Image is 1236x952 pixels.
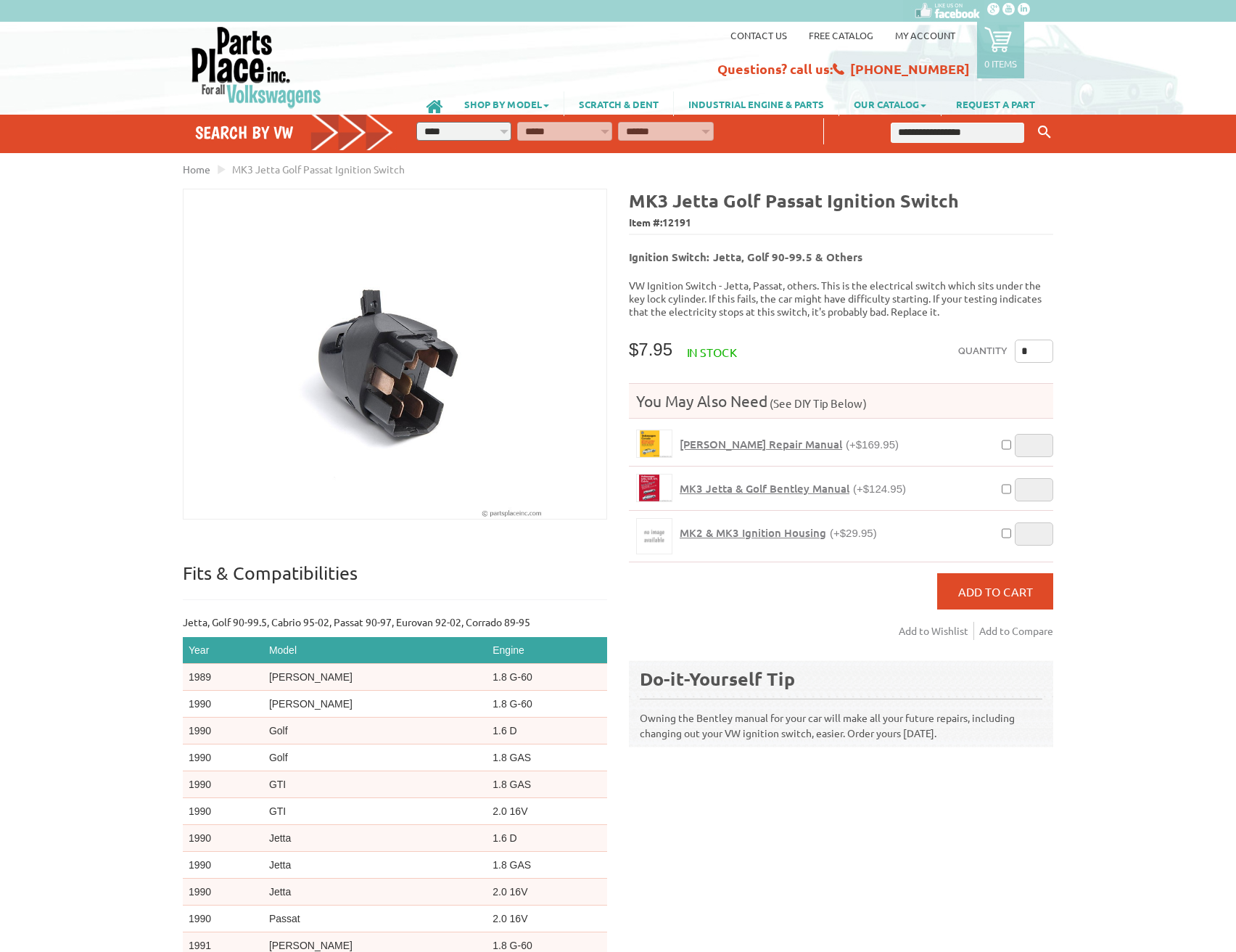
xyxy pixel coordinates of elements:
a: MK3 Jetta & Golf Bentley Manual(+$124.95) [680,482,906,496]
td: 1990 [183,906,263,932]
span: Item #: [629,213,1053,234]
span: MK2 & MK3 Ignition Housing [680,525,826,540]
th: Year [183,637,263,664]
td: 2.0 16V [487,879,607,906]
a: Add to Compare [979,622,1053,640]
h4: Search by VW [195,122,394,143]
img: Parts Place Inc! [190,25,323,109]
td: 1.8 G-60 [487,691,607,718]
td: 1990 [183,718,263,744]
td: 1.8 GAS [487,744,607,771]
span: (+$169.95) [846,438,899,451]
td: [PERSON_NAME] [263,691,487,718]
a: MK2 & MK3 Ignition Housing(+$29.95) [680,526,877,540]
a: OUR CATALOG [839,91,941,116]
td: 1.6 D [487,825,607,852]
td: 1.8 G-60 [487,664,607,691]
th: Engine [487,637,607,664]
a: MK3 Jetta & Golf Bentley Manual [636,474,672,502]
span: Add to Cart [958,584,1033,599]
td: 1.6 D [487,718,607,744]
td: 1990 [183,798,263,825]
span: [PERSON_NAME] Repair Manual [680,437,842,451]
p: Fits & Compatibilities [183,562,607,600]
button: Keyword Search [1034,120,1055,144]
a: Home [183,163,210,176]
td: 1990 [183,691,263,718]
b: Do-it-Yourself Tip [640,667,795,690]
a: My Account [895,29,955,41]
p: VW Ignition Switch - Jetta, Passat, others. This is the electrical switch which sits under the ke... [629,279,1053,318]
a: INDUSTRIAL ENGINE & PARTS [674,91,839,116]
p: Jetta, Golf 90-99.5, Cabrio 95-02, Passat 90-97, Eurovan 92-02, Corrado 89-95 [183,615,607,630]
b: MK3 Jetta Golf Passat Ignition Switch [629,189,959,212]
h4: You May Also Need [629,391,1053,411]
td: 1990 [183,852,263,879]
span: MK3 Jetta & Golf Bentley Manual [680,481,849,496]
a: REQUEST A PART [942,91,1050,116]
a: 0 items [977,22,1024,78]
img: Corrado Bentley Repair Manual [637,430,672,457]
td: GTI [263,771,487,798]
td: [PERSON_NAME] [263,664,487,691]
a: MK2 & MK3 Ignition Housing [636,518,672,554]
a: Free Catalog [809,29,873,41]
span: $7.95 [629,340,672,359]
td: 2.0 16V [487,906,607,932]
span: (See DIY Tip Below) [767,396,867,410]
label: Quantity [958,340,1008,363]
td: Jetta [263,825,487,852]
td: Passat [263,906,487,932]
span: (+$124.95) [853,483,906,495]
a: Add to Wishlist [899,622,974,640]
td: Golf [263,744,487,771]
td: 1.8 GAS [487,771,607,798]
a: [PERSON_NAME] Repair Manual(+$169.95) [680,438,899,451]
button: Add to Cart [937,573,1053,610]
b: Ignition Switch: Jetta, Golf 90-99.5 & Others [629,250,862,264]
span: 12191 [662,216,691,229]
span: MK3 Jetta Golf Passat Ignition Switch [232,163,405,176]
a: Contact us [730,29,787,41]
td: 1990 [183,879,263,906]
img: MK2 & MK3 Ignition Housing [637,519,672,554]
td: 1990 [183,825,263,852]
a: SCRATCH & DENT [564,91,673,116]
td: 1990 [183,744,263,771]
th: Model [263,637,487,664]
td: Golf [263,718,487,744]
td: GTI [263,798,487,825]
td: Jetta [263,879,487,906]
td: Jetta [263,852,487,879]
a: Corrado Bentley Repair Manual [636,430,672,458]
p: 0 items [984,57,1017,70]
p: Owning the Bentley manual for your car will make all your future repairs, including changing out ... [640,698,1042,741]
td: 2.0 16V [487,798,607,825]
td: 1990 [183,771,263,798]
img: MK3 Jetta & Golf Bentley Manual [637,475,672,501]
span: In stock [687,345,737,359]
a: SHOP BY MODEL [450,91,564,116]
td: 1989 [183,664,263,691]
td: 1.8 GAS [487,852,607,879]
img: MK3 Jetta Golf Passat Ignition Switch [184,189,606,519]
span: (+$29.95) [830,527,877,539]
